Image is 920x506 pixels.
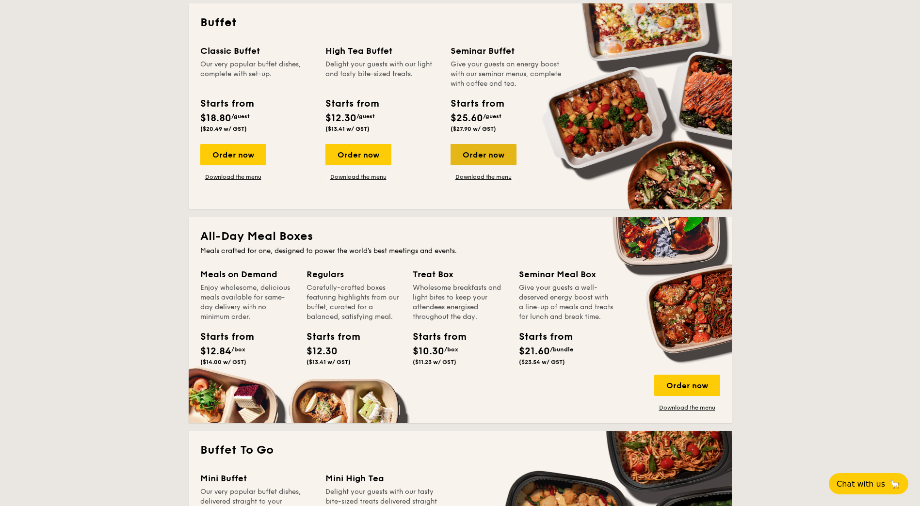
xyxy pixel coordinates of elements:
[451,144,516,165] div: Order now
[325,112,356,124] span: $12.30
[200,15,720,31] h2: Buffet
[451,173,516,181] a: Download the menu
[654,375,720,396] div: Order now
[829,473,908,494] button: Chat with us🦙
[307,359,351,365] span: ($13.41 w/ GST)
[413,268,507,281] div: Treat Box
[307,268,401,281] div: Regulars
[231,346,245,353] span: /box
[519,330,563,344] div: Starts from
[451,112,483,124] span: $25.60
[519,346,550,357] span: $21.60
[451,60,564,89] div: Give your guests an energy boost with our seminar menus, complete with coffee and tea.
[325,126,370,132] span: ($13.41 w/ GST)
[889,478,901,490] span: 🦙
[325,96,378,111] div: Starts from
[413,330,456,344] div: Starts from
[550,346,573,353] span: /bundle
[200,173,266,181] a: Download the menu
[451,126,496,132] span: ($27.90 w/ GST)
[200,359,246,365] span: ($14.00 w/ GST)
[413,346,444,357] span: $10.30
[413,359,456,365] span: ($11.23 w/ GST)
[307,330,350,344] div: Starts from
[200,112,231,124] span: $18.80
[356,113,375,120] span: /guest
[325,44,439,58] div: High Tea Buffet
[519,283,613,322] div: Give your guests a well-deserved energy boost with a line-up of meals and treats for lunch and br...
[451,96,503,111] div: Starts from
[307,283,401,322] div: Carefully-crafted boxes featuring highlights from our buffet, curated for a balanced, satisfying ...
[200,283,295,322] div: Enjoy wholesome, delicious meals available for same-day delivery with no minimum order.
[483,113,501,120] span: /guest
[200,126,247,132] span: ($20.49 w/ GST)
[413,283,507,322] div: Wholesome breakfasts and light bites to keep your attendees energised throughout the day.
[200,443,720,458] h2: Buffet To Go
[444,346,458,353] span: /box
[200,60,314,89] div: Our very popular buffet dishes, complete with set-up.
[307,346,338,357] span: $12.30
[325,144,391,165] div: Order now
[200,246,720,256] div: Meals crafted for one, designed to power the world's best meetings and events.
[231,113,250,120] span: /guest
[200,144,266,165] div: Order now
[519,359,565,365] span: ($23.54 w/ GST)
[325,173,391,181] a: Download the menu
[325,60,439,89] div: Delight your guests with our light and tasty bite-sized treats.
[200,96,253,111] div: Starts from
[325,472,439,485] div: Mini High Tea
[519,268,613,281] div: Seminar Meal Box
[200,229,720,244] h2: All-Day Meal Boxes
[837,479,885,489] span: Chat with us
[654,404,720,411] a: Download the menu
[451,44,564,58] div: Seminar Buffet
[200,44,314,58] div: Classic Buffet
[200,472,314,485] div: Mini Buffet
[200,268,295,281] div: Meals on Demand
[200,330,244,344] div: Starts from
[200,346,231,357] span: $12.84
